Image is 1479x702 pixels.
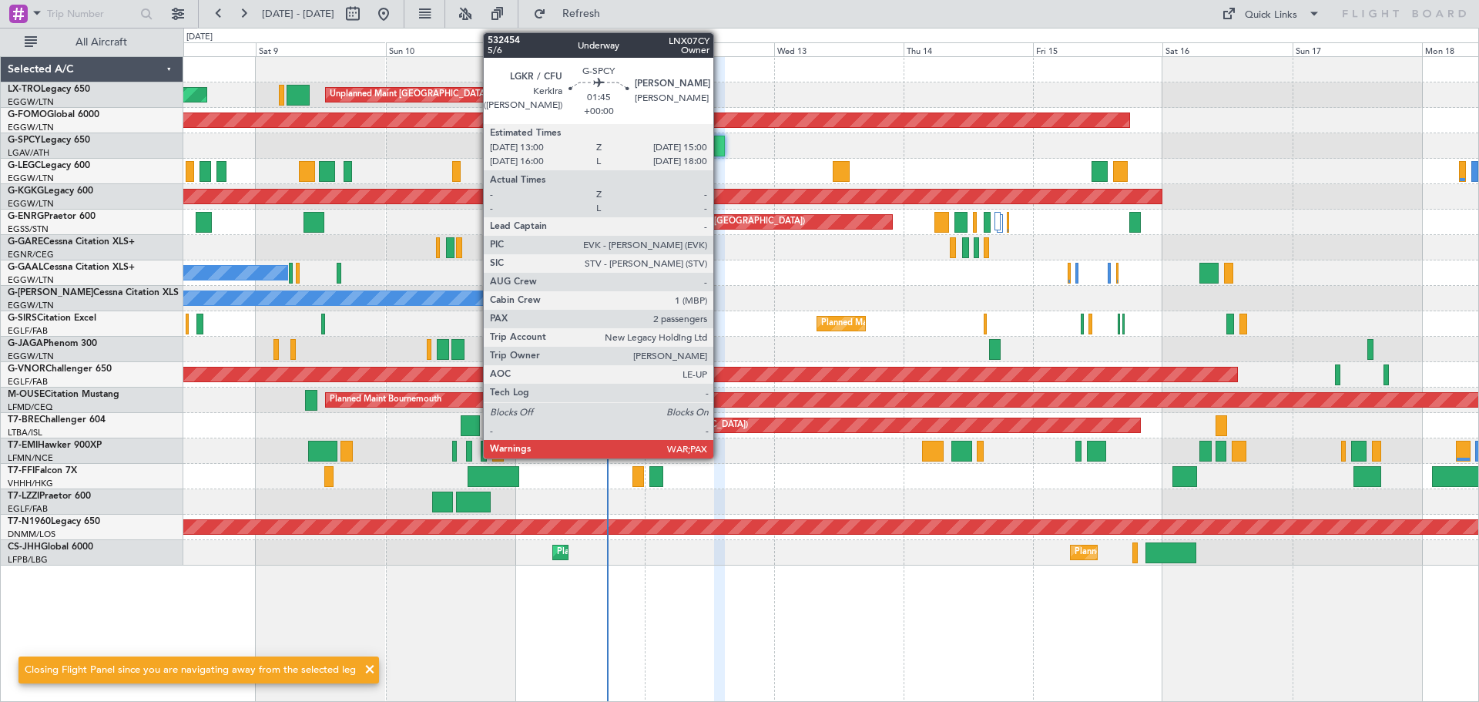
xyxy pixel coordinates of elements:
[8,147,49,159] a: LGAV/ATH
[8,390,45,399] span: M-OUSE
[8,554,48,566] a: LFPB/LBG
[8,401,52,413] a: LFMD/CEQ
[8,314,37,323] span: G-SIRS
[8,351,54,362] a: EGGW/LTN
[8,122,54,133] a: EGGW/LTN
[1075,541,1317,564] div: Planned Maint [GEOGRAPHIC_DATA] ([GEOGRAPHIC_DATA])
[8,542,93,552] a: CS-JHHGlobal 6000
[8,96,54,108] a: EGGW/LTN
[8,186,44,196] span: G-KGKG
[8,237,135,247] a: G-GARECessna Citation XLS+
[8,415,39,425] span: T7-BRE
[8,136,90,145] a: G-SPCYLegacy 650
[8,198,54,210] a: EGGW/LTN
[186,31,213,44] div: [DATE]
[330,388,441,411] div: Planned Maint Bournemouth
[821,312,1064,335] div: Planned Maint [GEOGRAPHIC_DATA] ([GEOGRAPHIC_DATA])
[8,503,48,515] a: EGLF/FAB
[557,541,800,564] div: Planned Maint [GEOGRAPHIC_DATA] ([GEOGRAPHIC_DATA])
[549,8,614,19] span: Refresh
[562,210,805,233] div: Planned Maint [GEOGRAPHIC_DATA] ([GEOGRAPHIC_DATA])
[8,161,90,170] a: G-LEGCLegacy 600
[330,83,583,106] div: Unplanned Maint [GEOGRAPHIC_DATA] ([GEOGRAPHIC_DATA])
[1293,42,1422,56] div: Sun 17
[8,263,135,272] a: G-GAALCessna Citation XLS+
[8,110,99,119] a: G-FOMOGlobal 6000
[8,542,41,552] span: CS-JHH
[904,42,1033,56] div: Thu 14
[8,314,96,323] a: G-SIRSCitation Excel
[8,364,112,374] a: G-VNORChallenger 650
[8,223,49,235] a: EGSS/STN
[8,517,51,526] span: T7-N1960
[8,529,55,540] a: DNMM/LOS
[645,42,774,56] div: Tue 12
[8,517,100,526] a: T7-N1960Legacy 650
[526,2,619,26] button: Refresh
[1033,42,1162,56] div: Fri 15
[8,441,102,450] a: T7-EMIHawker 900XP
[8,466,35,475] span: T7-FFI
[8,249,54,260] a: EGNR/CEG
[8,136,41,145] span: G-SPCY
[8,452,53,464] a: LFMN/NCE
[8,492,91,501] a: T7-LZZIPraetor 600
[1162,42,1292,56] div: Sat 16
[8,186,93,196] a: G-KGKGLegacy 600
[8,274,54,286] a: EGGW/LTN
[8,441,38,450] span: T7-EMI
[8,85,90,94] a: LX-TROLegacy 650
[8,300,54,311] a: EGGW/LTN
[8,466,77,475] a: T7-FFIFalcon 7X
[8,427,42,438] a: LTBA/ISL
[8,376,48,388] a: EGLF/FAB
[1214,2,1328,26] button: Quick Links
[8,492,39,501] span: T7-LZZI
[649,210,684,233] div: No Crew
[386,42,515,56] div: Sun 10
[47,2,136,25] input: Trip Number
[8,288,93,297] span: G-[PERSON_NAME]
[8,263,43,272] span: G-GAAL
[8,85,41,94] span: LX-TRO
[8,110,47,119] span: G-FOMO
[774,42,904,56] div: Wed 13
[8,339,97,348] a: G-JAGAPhenom 300
[8,478,53,489] a: VHHH/HKG
[562,414,748,437] div: Planned Maint Warsaw ([GEOGRAPHIC_DATA])
[262,7,334,21] span: [DATE] - [DATE]
[8,364,45,374] span: G-VNOR
[1245,8,1297,23] div: Quick Links
[8,390,119,399] a: M-OUSECitation Mustang
[126,42,256,56] div: Fri 8
[8,415,106,425] a: T7-BREChallenger 604
[8,212,44,221] span: G-ENRG
[8,161,41,170] span: G-LEGC
[8,212,96,221] a: G-ENRGPraetor 600
[8,339,43,348] span: G-JAGA
[8,325,48,337] a: EGLF/FAB
[17,30,167,55] button: All Aircraft
[40,37,163,48] span: All Aircraft
[25,663,356,678] div: Closing Flight Panel since you are navigating away from the selected leg
[256,42,385,56] div: Sat 9
[515,42,645,56] div: Mon 11
[8,288,179,297] a: G-[PERSON_NAME]Cessna Citation XLS
[8,237,43,247] span: G-GARE
[8,173,54,184] a: EGGW/LTN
